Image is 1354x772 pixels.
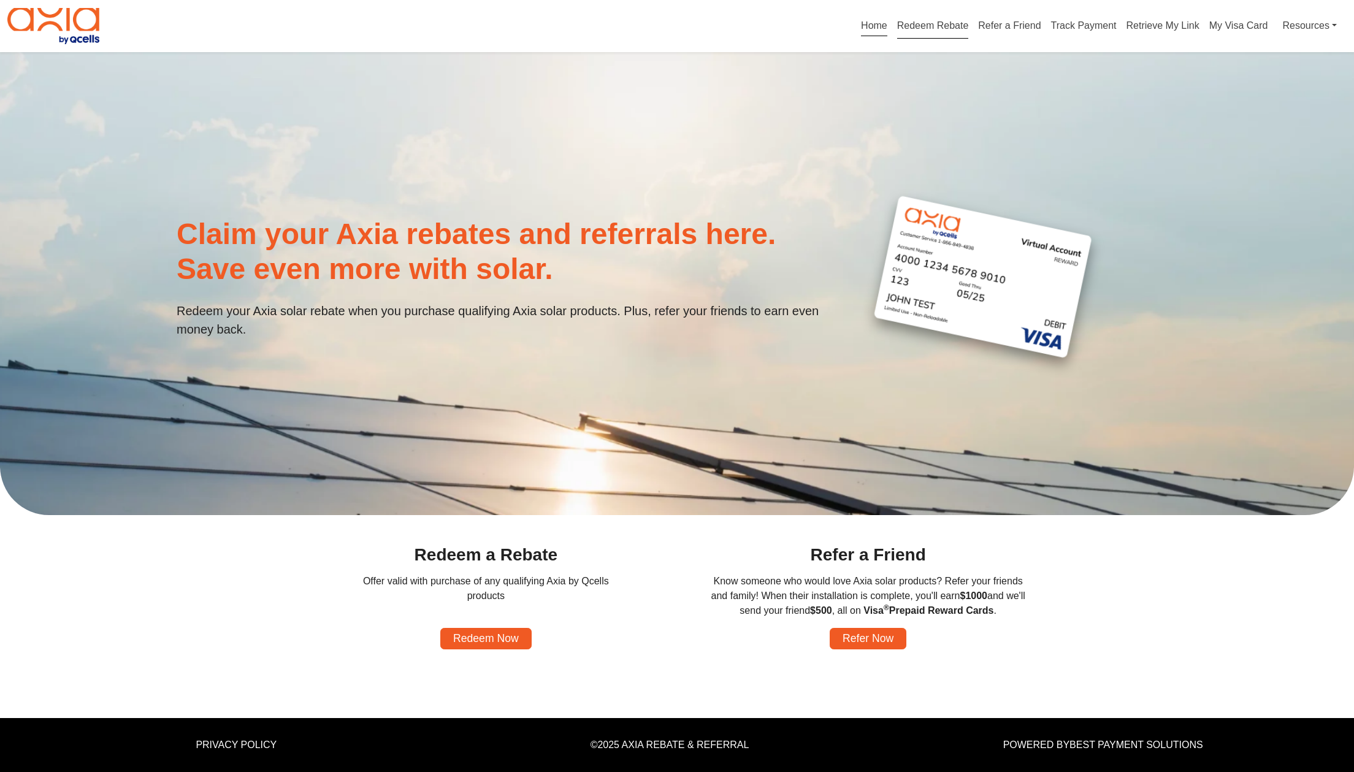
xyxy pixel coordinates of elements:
a: Refer Now [830,628,906,650]
p: © 2025 Axia Rebate & Referral [461,738,879,752]
h1: Claim your Axia rebates and referrals here. Save even more with solar. [177,216,839,287]
img: axia-prepaid-card.png [854,182,1112,384]
a: Redeem Rebate [897,20,969,36]
a: Powered ByBest Payment Solutions [1003,740,1203,750]
p: Know someone who would love Axia solar products? Refer your friends and family! When their instal... [707,574,1030,628]
p: Offer valid with purchase of any qualifying Axia by Qcells products [361,574,610,603]
a: Home [861,20,887,36]
a: Redeem Now [440,628,532,650]
b: Visa Prepaid Reward Cards [863,605,993,616]
a: Resources [1282,13,1337,39]
img: Program logo [7,8,99,44]
h3: Redeem a Rebate [415,545,557,565]
b: $500 [810,605,832,616]
a: My Visa Card [1209,13,1268,39]
p: Redeem your Axia solar rebate when you purchase qualifying Axia solar products. Plus, refer your ... [177,302,839,338]
h3: Refer a Friend [811,545,926,565]
sup: ® [884,603,889,612]
a: Refer a Friend [978,20,1041,36]
a: Retrieve My Link [1126,20,1199,36]
a: Track Payment [1051,20,1117,36]
a: Privacy Policy [196,740,277,750]
b: $1000 [960,590,987,601]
